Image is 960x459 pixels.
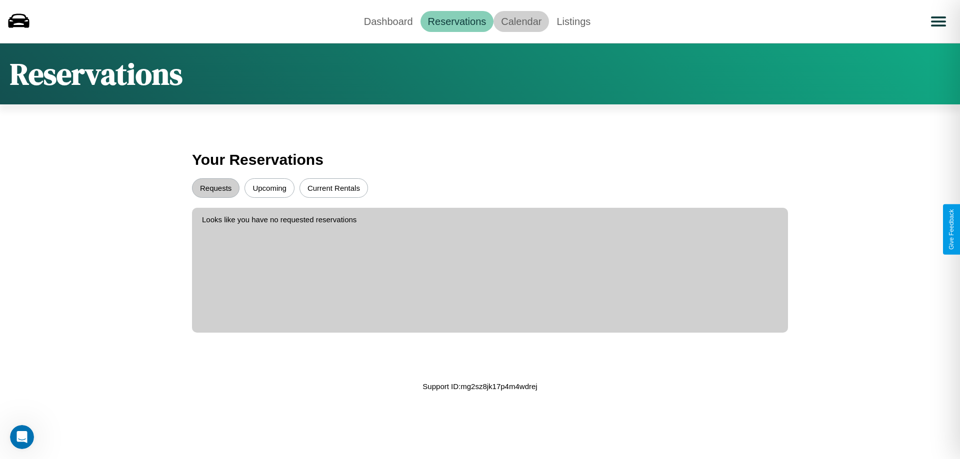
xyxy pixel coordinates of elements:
[493,11,549,32] a: Calendar
[192,146,768,173] h3: Your Reservations
[948,209,955,250] div: Give Feedback
[10,53,182,94] h1: Reservations
[549,11,598,32] a: Listings
[924,7,952,35] button: Open menu
[192,178,239,198] button: Requests
[299,178,368,198] button: Current Rentals
[244,178,294,198] button: Upcoming
[420,11,494,32] a: Reservations
[10,425,34,449] iframe: Intercom live chat
[422,380,537,393] p: Support ID: mg2sz8jk17p4m4wdrej
[202,213,778,226] p: Looks like you have no requested reservations
[356,11,420,32] a: Dashboard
